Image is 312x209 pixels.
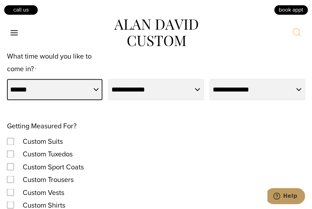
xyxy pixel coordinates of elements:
[16,186,71,198] label: Custom Vests
[7,50,102,76] label: What time would you like to come in?
[16,160,91,173] label: Custom Sport Coats
[7,27,22,39] button: Open menu
[7,120,77,132] legend: Getting Measured For?
[114,19,198,47] img: alan david custom
[3,5,38,15] a: Call Us
[267,188,305,205] iframe: Opens a widget where you can chat to one of our agents
[16,173,81,186] label: Custom Trousers
[16,148,80,160] label: Custom Tuxedos
[288,25,305,41] button: View Search Form
[16,135,70,148] label: Custom Suits
[274,5,309,15] a: book appt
